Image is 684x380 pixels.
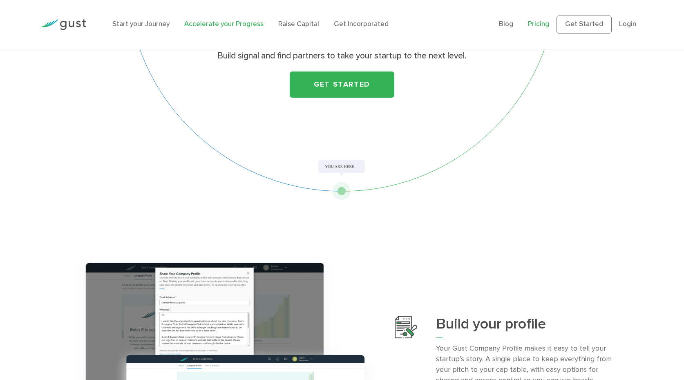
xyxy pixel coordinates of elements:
a: Get Incorporated [334,20,389,28]
a: Get Started [557,16,612,34]
a: Blog [499,20,513,28]
img: Build Your Profile [395,316,417,338]
h3: Build your profile [436,316,616,338]
a: Get Started [290,72,394,98]
a: Raise Capital [278,20,319,28]
a: Pricing [528,20,549,28]
a: Login [619,20,636,28]
p: Build signal and find partners to take your startup to the next level. [183,50,500,62]
a: Accelerate your Progress [184,20,264,28]
img: Gust Logo [40,19,86,30]
a: Start your Journey [112,20,170,28]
